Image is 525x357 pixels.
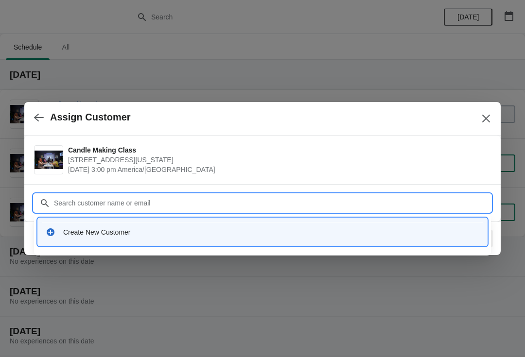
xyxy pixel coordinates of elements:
[63,227,479,237] div: Create New Customer
[68,145,486,155] span: Candle Making Class
[477,110,495,127] button: Close
[53,194,491,212] input: Search customer name or email
[68,155,486,165] span: [STREET_ADDRESS][US_STATE]
[68,165,486,174] span: [DATE] 3:00 pm America/[GEOGRAPHIC_DATA]
[50,112,131,123] h2: Assign Customer
[35,151,63,170] img: Candle Making Class | 1252 North Milwaukee Avenue, Chicago, Illinois, USA | August 17 | 3:00 pm A...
